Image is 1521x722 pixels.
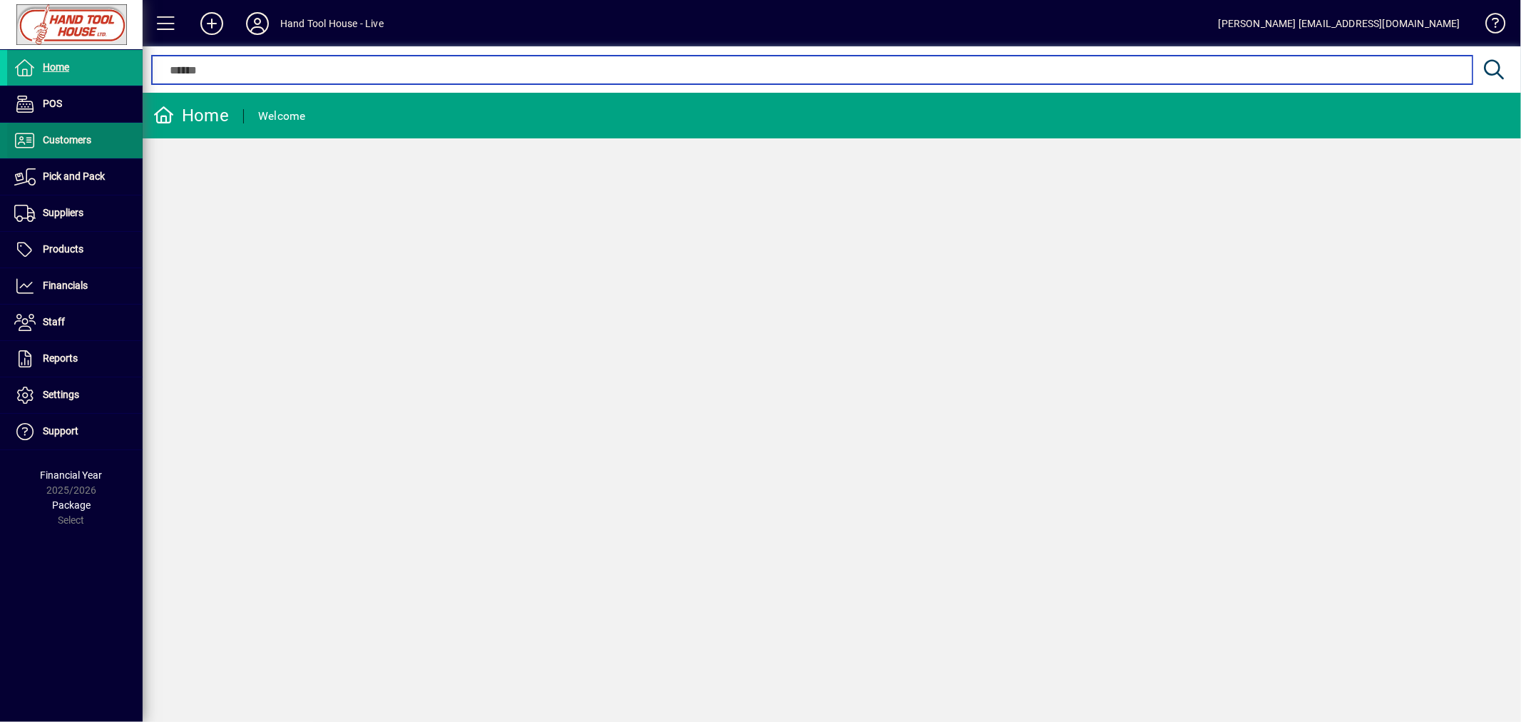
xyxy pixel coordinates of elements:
[43,243,83,255] span: Products
[7,86,143,122] a: POS
[43,352,78,364] span: Reports
[1475,3,1503,49] a: Knowledge Base
[153,104,229,127] div: Home
[1219,12,1460,35] div: [PERSON_NAME] [EMAIL_ADDRESS][DOMAIN_NAME]
[7,305,143,340] a: Staff
[7,123,143,158] a: Customers
[52,499,91,511] span: Package
[43,316,65,327] span: Staff
[43,171,105,182] span: Pick and Pack
[43,98,62,109] span: POS
[7,341,143,377] a: Reports
[43,134,91,146] span: Customers
[7,377,143,413] a: Settings
[43,280,88,291] span: Financials
[41,469,103,481] span: Financial Year
[258,105,306,128] div: Welcome
[43,389,79,400] span: Settings
[7,195,143,231] a: Suppliers
[7,232,143,268] a: Products
[7,159,143,195] a: Pick and Pack
[235,11,280,36] button: Profile
[280,12,384,35] div: Hand Tool House - Live
[43,61,69,73] span: Home
[189,11,235,36] button: Add
[7,268,143,304] a: Financials
[7,414,143,449] a: Support
[43,425,78,437] span: Support
[43,207,83,218] span: Suppliers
